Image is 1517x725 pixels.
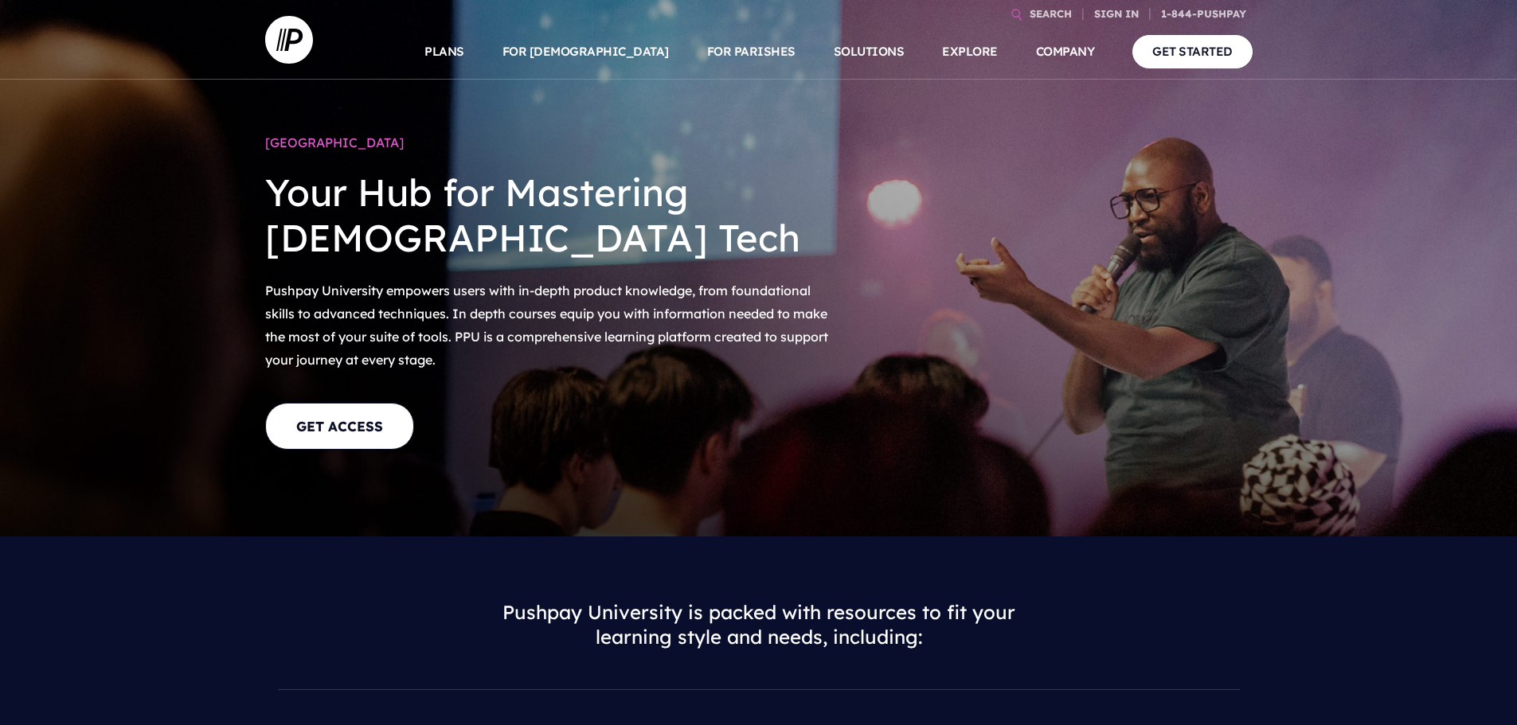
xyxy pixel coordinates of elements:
h3: Pushpay University is packed with resources to fit your learning style and needs, including: [480,587,1038,662]
a: GET STARTED [1132,35,1253,68]
a: EXPLORE [942,24,998,80]
h2: Your Hub for Mastering [DEMOGRAPHIC_DATA] Tech [265,158,831,273]
a: FOR PARISHES [707,24,796,80]
a: COMPANY [1036,24,1095,80]
a: SOLUTIONS [834,24,905,80]
h1: [GEOGRAPHIC_DATA] [265,127,831,158]
a: GET ACCESS [265,403,414,450]
span: Pushpay University empowers users with in-depth product knowledge, from foundational skills to ad... [265,283,828,367]
a: PLANS [424,24,464,80]
a: FOR [DEMOGRAPHIC_DATA] [502,24,669,80]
